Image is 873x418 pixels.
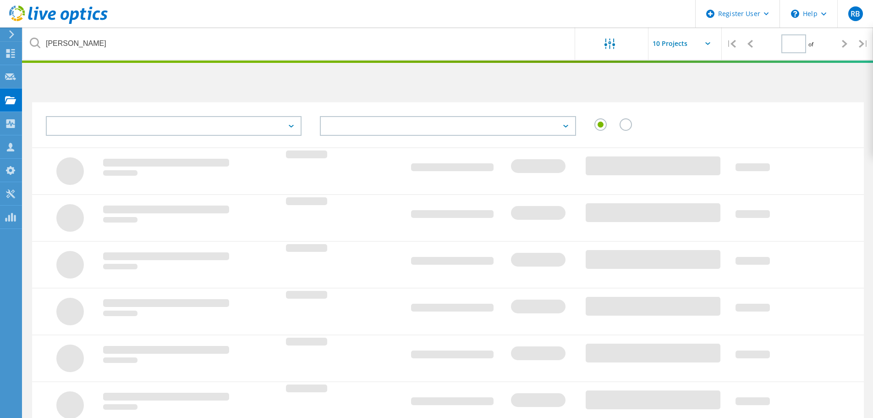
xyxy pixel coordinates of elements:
[851,10,860,17] span: RB
[722,28,741,60] div: |
[854,28,873,60] div: |
[791,10,799,18] svg: \n
[808,40,813,48] span: of
[9,19,108,26] a: Live Optics Dashboard
[23,28,576,60] input: undefined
